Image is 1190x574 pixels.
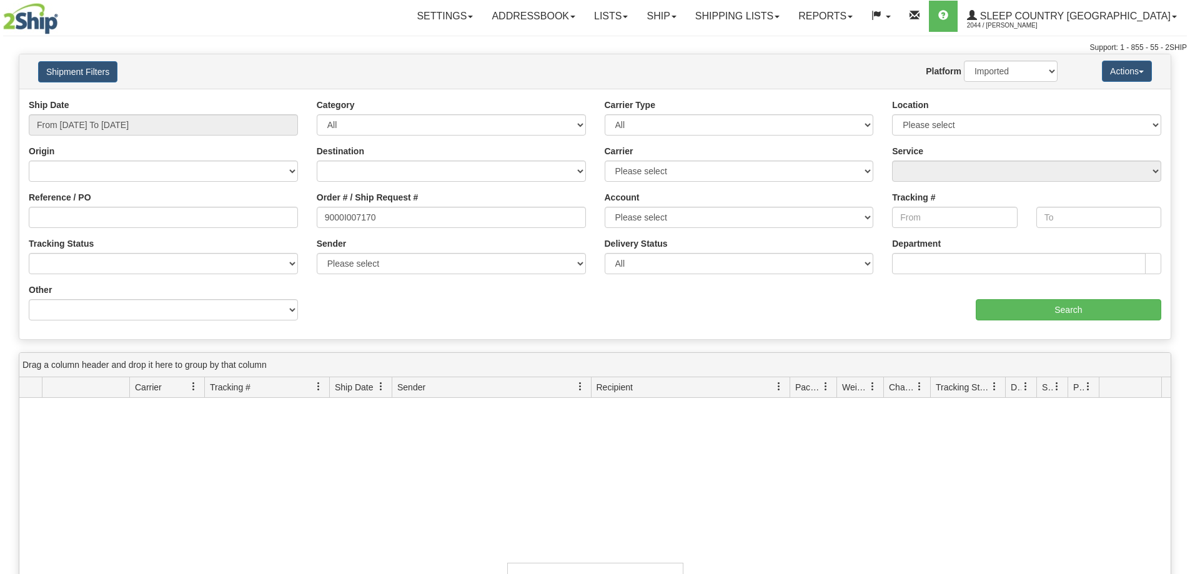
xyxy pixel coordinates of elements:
label: Service [892,145,923,157]
input: From [892,207,1017,228]
span: Pickup Status [1073,381,1084,393]
a: Sleep Country [GEOGRAPHIC_DATA] 2044 / [PERSON_NAME] [958,1,1186,32]
a: Carrier filter column settings [183,376,204,397]
iframe: chat widget [1161,223,1189,350]
a: Tracking # filter column settings [308,376,329,397]
button: Shipment Filters [38,61,117,82]
input: Search [976,299,1161,320]
a: Ship [637,1,685,32]
label: Sender [317,237,346,250]
span: Sender [397,381,425,393]
a: Weight filter column settings [862,376,883,397]
label: Order # / Ship Request # [317,191,419,204]
a: Shipment Issues filter column settings [1046,376,1068,397]
label: Ship Date [29,99,69,111]
label: Account [605,191,640,204]
div: grid grouping header [19,353,1171,377]
a: Pickup Status filter column settings [1078,376,1099,397]
label: Destination [317,145,364,157]
span: Ship Date [335,381,373,393]
a: Reports [789,1,862,32]
label: Origin [29,145,54,157]
a: Lists [585,1,637,32]
a: Addressbook [482,1,585,32]
span: Delivery Status [1011,381,1021,393]
span: Shipment Issues [1042,381,1053,393]
a: Recipient filter column settings [768,376,790,397]
span: Tracking Status [936,381,990,393]
button: Actions [1102,61,1152,82]
label: Other [29,284,52,296]
label: Department [892,237,941,250]
a: Packages filter column settings [815,376,836,397]
label: Location [892,99,928,111]
label: Platform [926,65,961,77]
label: Carrier Type [605,99,655,111]
label: Tracking Status [29,237,94,250]
span: 2044 / [PERSON_NAME] [967,19,1061,32]
label: Tracking # [892,191,935,204]
span: Recipient [597,381,633,393]
div: Support: 1 - 855 - 55 - 2SHIP [3,42,1187,53]
a: Shipping lists [686,1,789,32]
a: Sender filter column settings [570,376,591,397]
img: logo2044.jpg [3,3,58,34]
label: Reference / PO [29,191,91,204]
label: Delivery Status [605,237,668,250]
a: Delivery Status filter column settings [1015,376,1036,397]
span: Weight [842,381,868,393]
a: Charge filter column settings [909,376,930,397]
label: Category [317,99,355,111]
input: To [1036,207,1161,228]
span: Tracking # [210,381,250,393]
span: Carrier [135,381,162,393]
span: Charge [889,381,915,393]
span: Packages [795,381,821,393]
a: Ship Date filter column settings [370,376,392,397]
a: Settings [407,1,482,32]
label: Carrier [605,145,633,157]
a: Tracking Status filter column settings [984,376,1005,397]
span: Sleep Country [GEOGRAPHIC_DATA] [977,11,1171,21]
